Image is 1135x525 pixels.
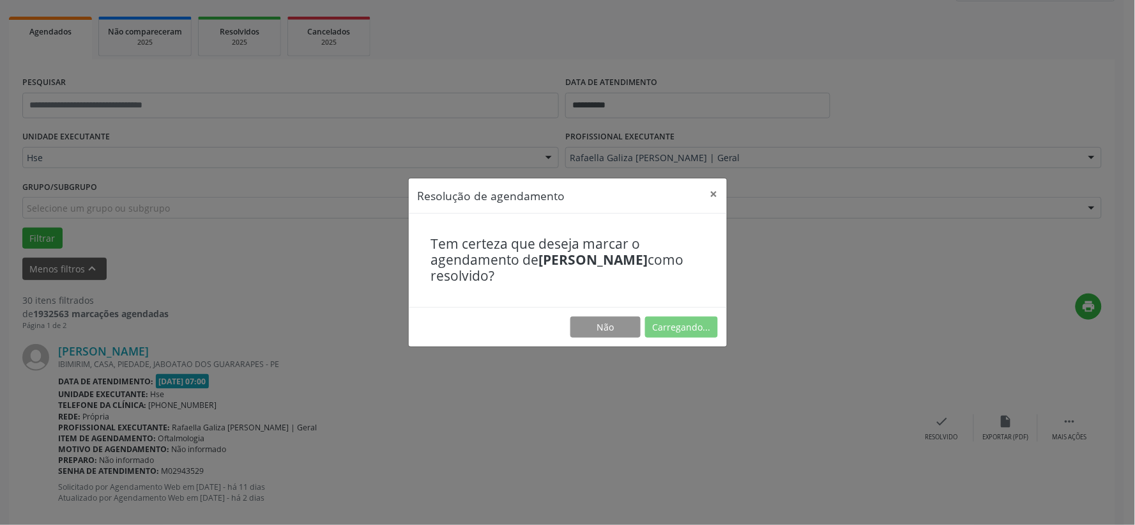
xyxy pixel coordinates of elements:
button: Close [701,178,727,210]
h4: Tem certeza que deseja marcar o agendamento de como resolvido? [431,236,705,285]
button: Não [570,317,641,338]
b: [PERSON_NAME] [539,251,648,269]
h5: Resolução de agendamento [418,187,565,204]
button: Carregando... [645,317,718,338]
